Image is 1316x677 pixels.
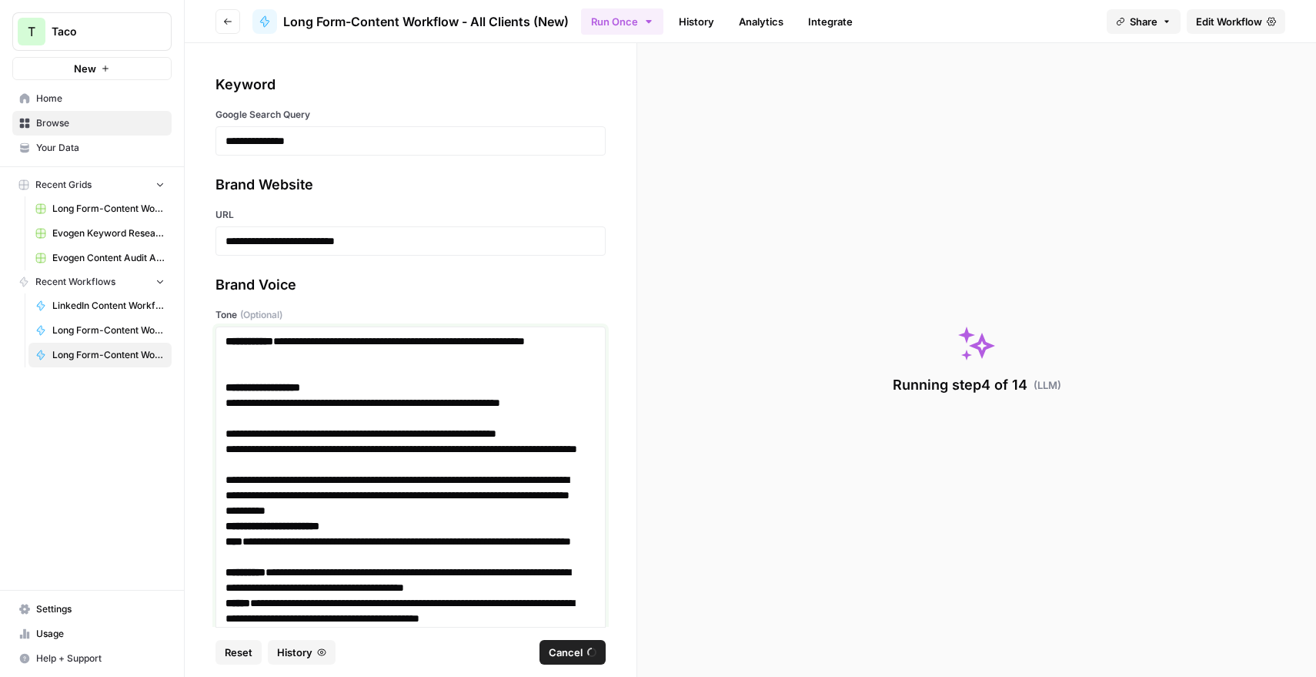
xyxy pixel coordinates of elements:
[28,318,172,343] a: Long Form-Content Workflow - AI Clients (New)
[12,57,172,80] button: New
[670,9,723,34] a: History
[12,597,172,622] a: Settings
[215,308,606,322] label: Tone
[240,308,282,322] span: (Optional)
[36,116,165,130] span: Browse
[28,293,172,318] a: LinkedIn Content Workflow
[12,111,172,136] a: Browse
[581,8,663,35] button: Run Once
[35,275,115,289] span: Recent Workflows
[1187,9,1285,34] a: Edit Workflow
[225,645,252,660] span: Reset
[549,645,583,660] span: Cancel
[215,274,606,296] div: Brand Voice
[52,202,165,216] span: Long Form-Content Workflow - AI Clients (New) Grid
[28,221,172,246] a: Evogen Keyword Research Agent Grid
[252,9,569,34] a: Long Form-Content Workflow - All Clients (New)
[12,86,172,111] a: Home
[52,323,165,337] span: Long Form-Content Workflow - AI Clients (New)
[52,226,165,240] span: Evogen Keyword Research Agent Grid
[52,251,165,265] span: Evogen Content Audit Agent Grid
[12,270,172,293] button: Recent Workflows
[799,9,862,34] a: Integrate
[35,178,92,192] span: Recent Grids
[52,348,165,362] span: Long Form-Content Workflow - All Clients (New)
[36,92,165,106] span: Home
[1196,14,1262,29] span: Edit Workflow
[36,627,165,641] span: Usage
[215,174,606,196] div: Brand Website
[277,645,312,660] span: History
[12,646,172,671] button: Help + Support
[36,141,165,155] span: Your Data
[893,374,1061,396] div: Running step 4 of 14
[215,108,606,122] label: Google Search Query
[28,246,172,270] a: Evogen Content Audit Agent Grid
[1034,377,1061,393] span: ( LLM )
[539,640,606,665] button: Cancel
[52,299,165,313] span: LinkedIn Content Workflow
[36,602,165,616] span: Settings
[215,74,606,96] div: Keyword
[1130,14,1157,29] span: Share
[215,208,606,222] label: URL
[36,652,165,665] span: Help + Support
[12,622,172,646] a: Usage
[74,61,96,76] span: New
[28,22,35,41] span: T
[283,12,569,31] span: Long Form-Content Workflow - All Clients (New)
[268,640,336,665] button: History
[730,9,793,34] a: Analytics
[12,12,172,51] button: Workspace: Taco
[52,24,145,39] span: Taco
[215,640,262,665] button: Reset
[28,196,172,221] a: Long Form-Content Workflow - AI Clients (New) Grid
[12,173,172,196] button: Recent Grids
[28,343,172,367] a: Long Form-Content Workflow - All Clients (New)
[12,136,172,160] a: Your Data
[1107,9,1181,34] button: Share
